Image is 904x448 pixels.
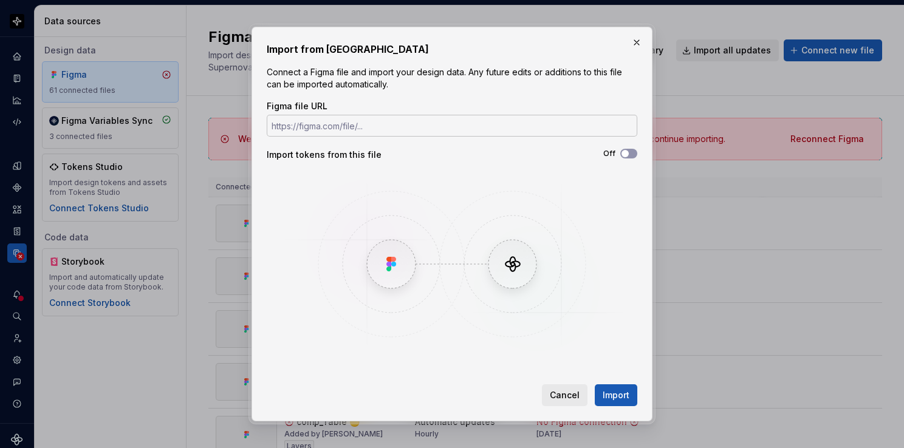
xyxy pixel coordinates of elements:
p: Connect a Figma file and import your design data. Any future edits or additions to this file can ... [267,66,637,90]
button: Import [595,384,637,406]
span: Cancel [550,389,580,401]
div: Import tokens from this file [267,149,452,161]
label: Figma file URL [267,100,327,112]
span: Import [603,389,629,401]
h2: Import from [GEOGRAPHIC_DATA] [267,42,637,56]
label: Off [603,149,615,158]
input: https://figma.com/file/... [267,115,637,137]
button: Cancel [542,384,587,406]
